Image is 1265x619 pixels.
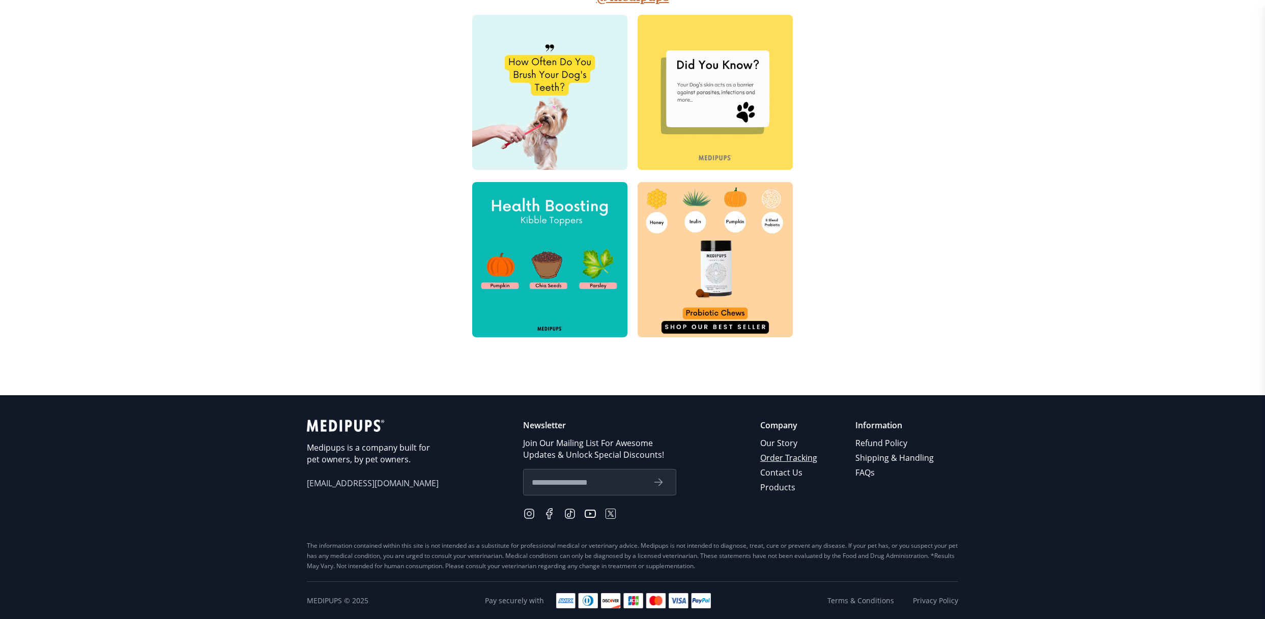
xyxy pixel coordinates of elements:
[855,436,935,451] a: Refund Policy
[485,596,544,606] span: Pay securely with
[855,465,935,480] a: FAQs
[760,465,819,480] a: Contact Us
[913,596,958,606] a: Privacy Policy
[307,541,958,571] div: The information contained within this site is not intended as a substitute for professional medic...
[307,596,368,606] span: Medipups © 2025
[638,15,793,170] img: https://www.instagram.com/p/Cmui-W2SKkt
[307,478,439,489] span: [EMAIL_ADDRESS][DOMAIN_NAME]
[760,436,819,451] a: Our Story
[855,451,935,465] a: Shipping & Handling
[472,15,627,170] img: https://www.instagram.com/p/CnkcFy7SRND/
[307,442,439,465] p: Medipups is a company built for pet owners, by pet owners.
[855,420,935,431] p: Information
[523,437,676,461] p: Join Our Mailing List For Awesome Updates & Unlock Special Discounts!
[638,182,793,337] img: https://www.instagram.com/p/CniZkQCpC8Y
[472,182,627,337] img: https://www.instagram.com/p/CnS23E_v87W
[760,480,819,495] a: Products
[760,420,819,431] p: Company
[827,596,894,606] a: Terms & Conditions
[760,451,819,465] a: Order Tracking
[556,593,711,608] img: payment methods
[523,420,676,431] p: Newsletter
